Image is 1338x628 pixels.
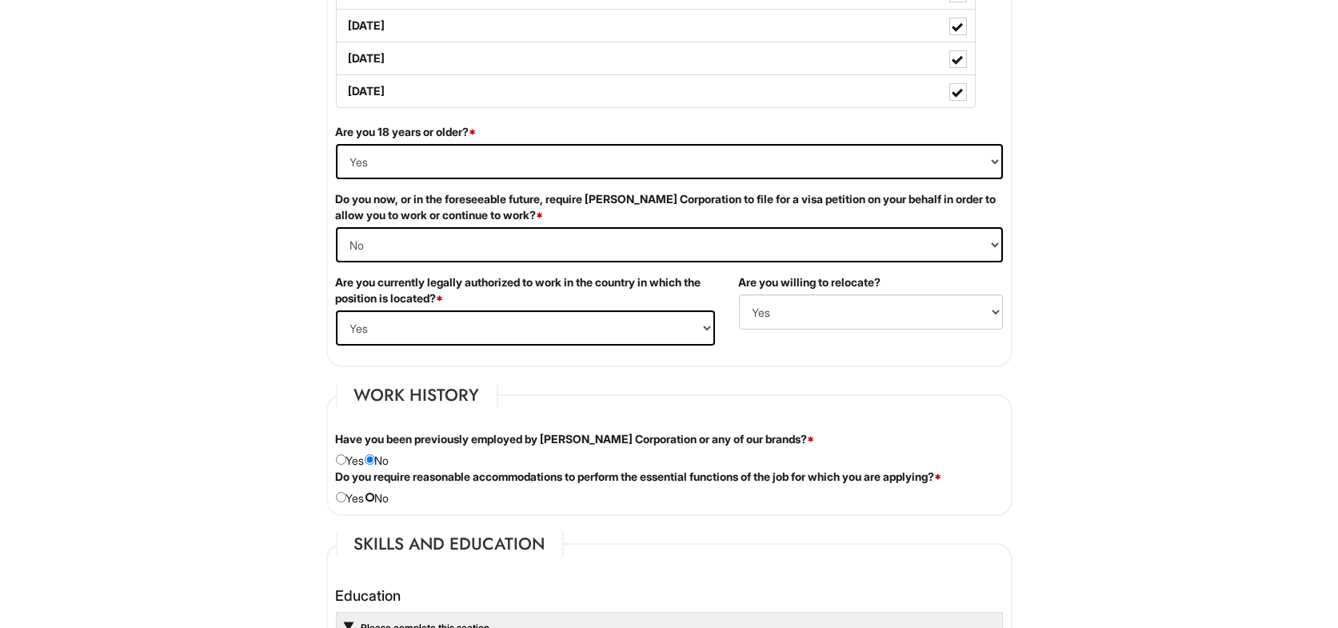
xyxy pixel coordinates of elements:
legend: Skills and Education [336,532,564,556]
label: Are you willing to relocate? [739,274,881,290]
label: Do you require reasonable accommodations to perform the essential functions of the job for which ... [336,469,942,485]
label: [DATE] [337,42,975,74]
label: [DATE] [337,10,975,42]
select: (Yes / No) [336,144,1003,179]
div: Yes No [324,469,1015,506]
select: (Yes / No) [739,294,1003,330]
select: (Yes / No) [336,310,715,346]
div: Yes No [324,431,1015,469]
label: [DATE] [337,75,975,107]
legend: Work History [336,383,498,407]
label: Do you now, or in the foreseeable future, require [PERSON_NAME] Corporation to file for a visa pe... [336,191,1003,223]
label: Are you currently legally authorized to work in the country in which the position is located? [336,274,715,306]
label: Are you 18 years or older? [336,124,477,140]
label: Have you been previously employed by [PERSON_NAME] Corporation or any of our brands? [336,431,815,447]
select: (Yes / No) [336,227,1003,262]
h4: Education [336,588,1003,604]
